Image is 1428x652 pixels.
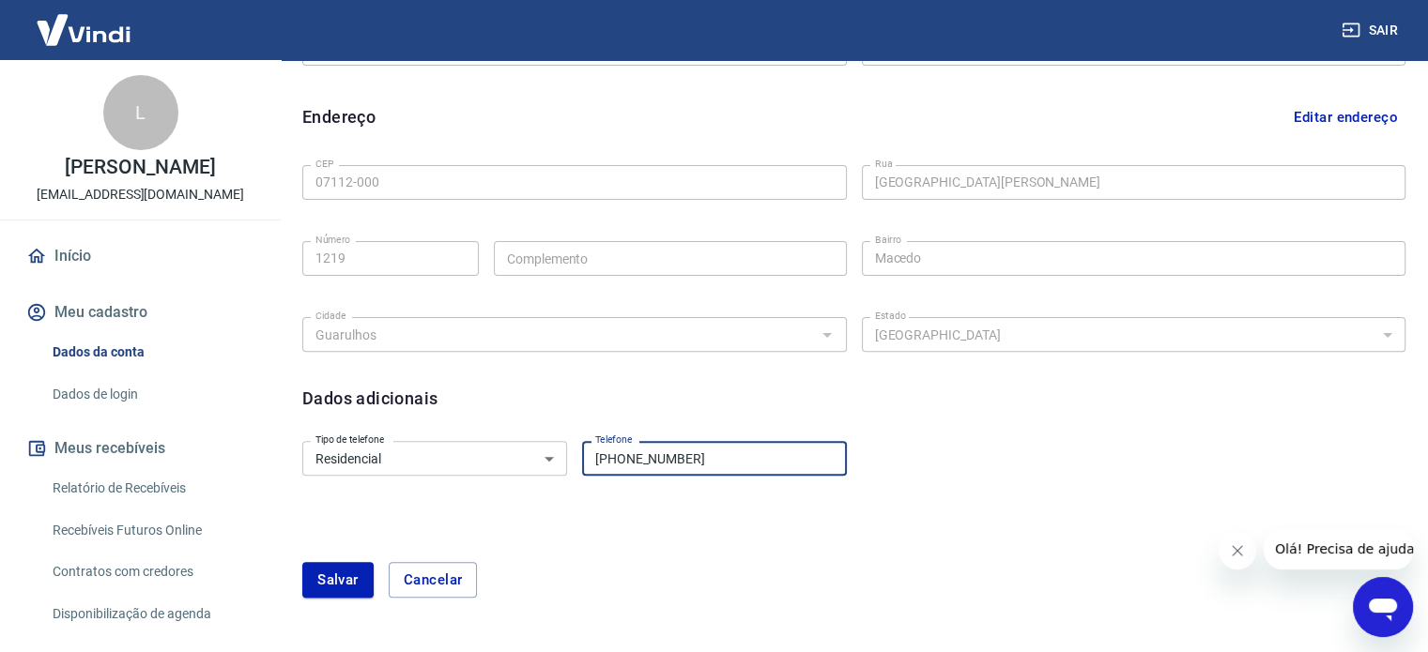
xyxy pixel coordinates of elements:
p: [PERSON_NAME] [65,158,215,177]
p: [EMAIL_ADDRESS][DOMAIN_NAME] [37,185,244,205]
label: Número [315,233,350,247]
button: Salvar [302,562,374,598]
button: Editar endereço [1286,99,1405,135]
label: Estado [875,309,906,323]
a: Início [23,235,258,277]
img: Vindi [23,1,145,58]
button: Meus recebíveis [23,428,258,469]
a: Contratos com credores [45,553,258,591]
iframe: Botão para abrir a janela de mensagens [1353,577,1413,637]
label: Cidade [315,309,345,323]
a: Relatório de Recebíveis [45,469,258,508]
button: Sair [1338,13,1405,48]
label: CEP [315,157,333,171]
div: L [103,75,178,150]
iframe: Fechar mensagem [1219,532,1256,569]
span: Olá! Precisa de ajuda? [11,13,158,28]
a: Disponibilização de agenda [45,595,258,633]
iframe: Mensagem da empresa [1264,528,1413,569]
a: Dados da conta [45,333,258,371]
button: Cancelar [389,562,478,598]
input: Digite aqui algumas palavras para buscar a cidade [308,323,810,346]
label: Tipo de telefone [315,432,384,447]
label: Rua [875,157,893,171]
a: Recebíveis Futuros Online [45,511,258,550]
label: Telefone [595,432,632,447]
h6: Dados adicionais [302,386,438,411]
button: Meu cadastro [23,292,258,333]
h6: Endereço [302,104,376,129]
label: Bairro [875,233,901,247]
a: Dados de login [45,375,258,414]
